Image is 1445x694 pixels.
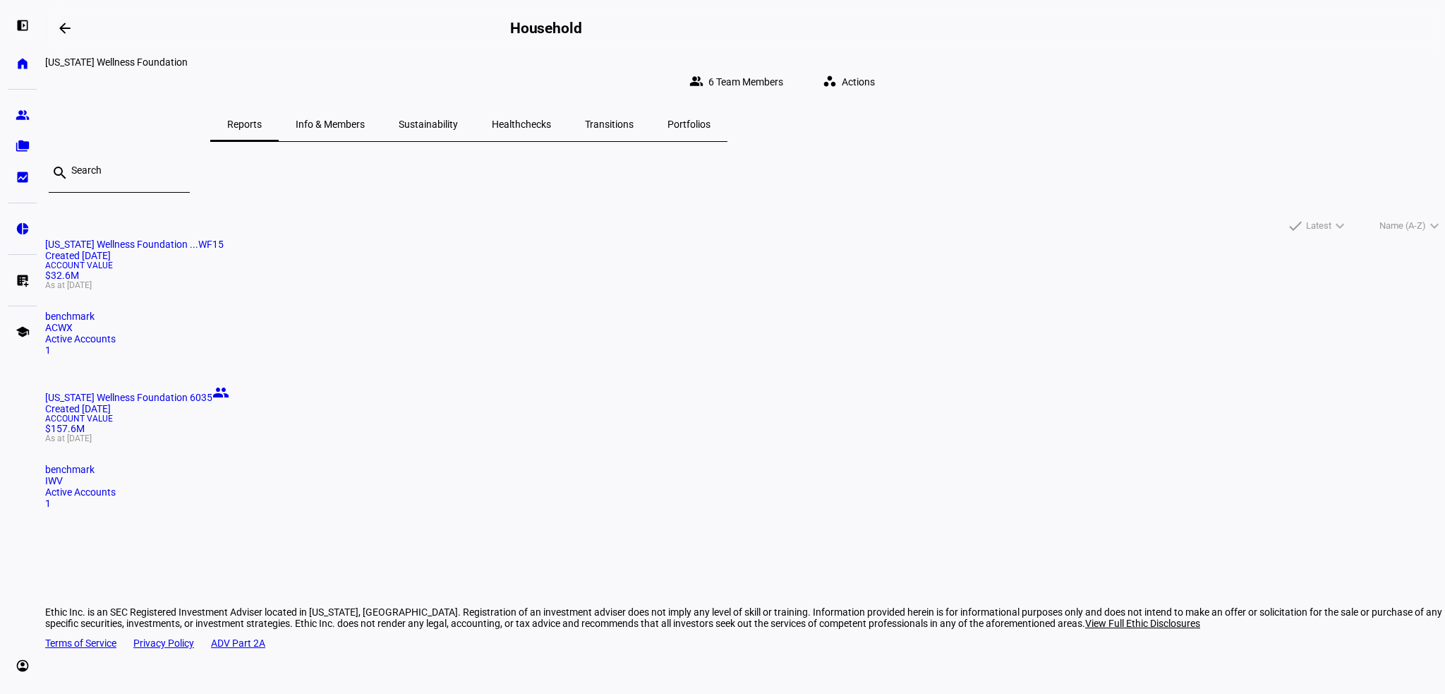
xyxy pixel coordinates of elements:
span: California Wellness Foundation 6035 [45,392,212,403]
a: Privacy Policy [133,638,194,649]
div: $157.6M [45,414,1445,443]
span: Transitions [585,119,634,129]
mat-icon: workspaces [823,74,837,88]
span: As at [DATE] [45,434,1445,443]
input: Search [71,164,179,176]
eth-mat-symbol: home [16,56,30,71]
div: Created [DATE] [45,403,1445,414]
eth-mat-symbol: group [16,108,30,122]
div: $32.6M [45,261,1445,289]
span: 6 Team Members [708,68,783,96]
span: 1 [45,345,51,356]
span: IWV [45,475,63,486]
a: pie_chart [8,215,37,243]
mat-icon: arrow_backwards [56,20,73,37]
a: ADV Part 2A [211,638,265,649]
mat-icon: done [1287,217,1304,234]
span: Actions [842,68,875,96]
span: Info & Members [296,119,365,129]
eth-mat-symbol: list_alt_add [16,273,30,287]
span: Name (A-Z) [1379,217,1426,234]
span: Portfolios [667,119,711,129]
span: 1 [45,498,51,509]
eth-mat-symbol: pie_chart [16,222,30,236]
span: Active Accounts [45,333,116,345]
h2: Household [510,20,582,37]
span: Account Value [45,261,1445,270]
span: benchmark [45,311,95,322]
a: Terms of Service [45,638,116,649]
span: View Full Ethic Disclosures [1085,618,1200,629]
eth-mat-symbol: bid_landscape [16,170,30,184]
a: bid_landscape [8,163,37,191]
span: As at [DATE] [45,281,1445,289]
span: Account Value [45,414,1445,423]
a: home [8,49,37,78]
span: ACWX [45,322,73,333]
button: Actions [811,68,892,96]
a: [US_STATE] Wellness Foundation 6035Created [DATE]Account Value$157.6MAs at [DATE]benchmarkIWVActi... [45,384,1445,509]
span: Latest [1306,217,1331,234]
mat-icon: people [212,384,229,401]
span: benchmark [45,464,95,475]
a: group [8,101,37,129]
a: [US_STATE] Wellness Foundation ...WF15Created [DATE]Account Value$32.6MAs at [DATE]benchmarkACWXA... [45,239,1445,356]
button: 6 Team Members [678,68,800,96]
div: Ethic Inc. is an SEC Registered Investment Adviser located in [US_STATE], [GEOGRAPHIC_DATA]. Regi... [45,606,1445,629]
mat-icon: search [52,164,68,181]
eth-mat-symbol: account_circle [16,659,30,673]
eth-mat-symbol: school [16,325,30,339]
div: California Wellness Foundation [45,56,892,68]
span: Healthchecks [492,119,551,129]
eth-quick-actions: Actions [800,68,892,96]
a: folder_copy [8,132,37,160]
div: Created [DATE] [45,250,1445,261]
mat-icon: group [689,74,703,88]
eth-mat-symbol: left_panel_open [16,18,30,32]
span: California Wellness Foundation ...WF15 [45,239,224,250]
span: Active Accounts [45,486,116,498]
eth-mat-symbol: folder_copy [16,139,30,153]
span: Sustainability [399,119,458,129]
span: Reports [227,119,262,129]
